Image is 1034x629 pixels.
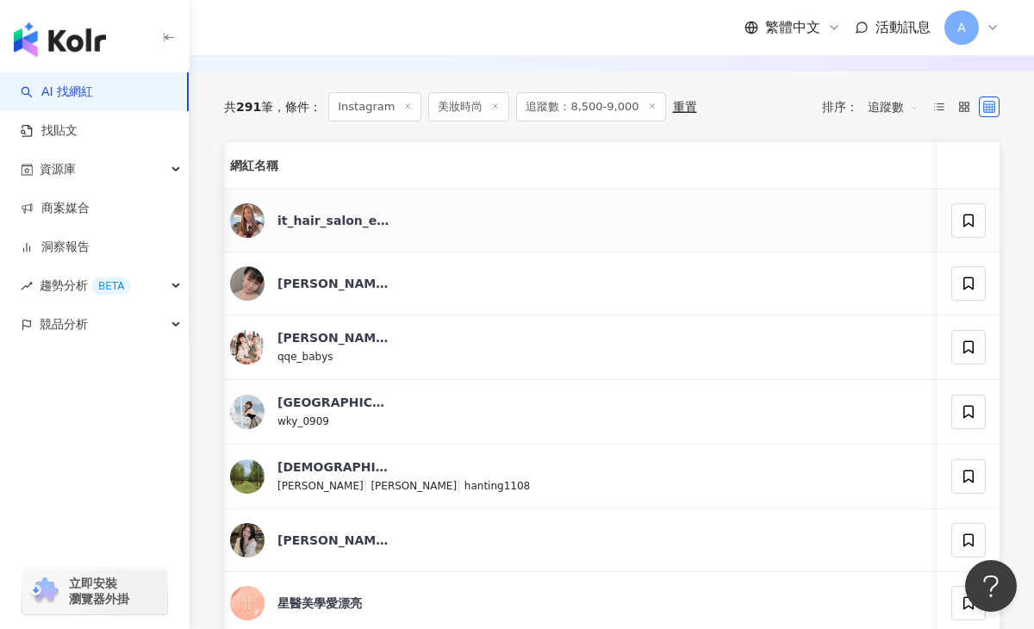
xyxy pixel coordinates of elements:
[765,18,820,37] span: 繁體中文
[230,586,265,620] img: KOL Avatar
[673,100,697,114] div: 重置
[236,100,261,114] span: 291
[230,330,265,364] img: KOL Avatar
[69,576,129,607] span: 立即安裝 瀏覽器外掛
[965,560,1017,612] iframe: Help Scout Beacon - Open
[277,275,389,292] div: [PERSON_NAME]♡｜空軍招募員｜
[21,122,78,140] a: 找貼文
[328,92,421,121] span: Instagram
[457,478,464,492] span: |
[364,478,371,492] span: |
[957,18,966,37] span: A
[21,280,33,292] span: rise
[230,394,926,430] a: KOL Avatar[GEOGRAPHIC_DATA]•貴wky_0909
[230,266,926,301] a: KOL Avatar[PERSON_NAME]♡｜空軍招募員｜
[277,480,364,492] span: [PERSON_NAME]
[277,351,333,363] span: qqe_babys
[868,93,919,121] span: 追蹤數
[277,458,389,476] div: [DEMOGRAPHIC_DATA]系女孩[PERSON_NAME]
[822,93,929,121] div: 排序：
[230,329,926,365] a: KOL Avatar[PERSON_NAME]兒的毛孩們qqe_babys
[28,577,61,605] img: chrome extension
[230,586,926,620] a: KOL Avatar星醫美學愛漂亮
[516,92,665,121] span: 追蹤數：8,500-9,000
[230,458,926,495] a: KOL Avatar[DEMOGRAPHIC_DATA]系女孩[PERSON_NAME][PERSON_NAME]|[PERSON_NAME]|hanting1108
[40,305,88,344] span: 競品分析
[22,568,167,614] a: chrome extension立即安裝 瀏覽器外掛
[875,19,931,35] span: 活動訊息
[277,212,389,229] div: it_hair_salon_ella
[14,22,106,57] img: logo
[224,100,273,114] div: 共 筆
[428,92,509,121] span: 美妝時尚
[40,150,76,189] span: 資源庫
[277,394,389,411] div: [GEOGRAPHIC_DATA]•貴
[230,266,265,301] img: KOL Avatar
[230,203,926,238] a: KOL Avatarit_hair_salon_ella
[277,532,389,549] div: [PERSON_NAME]
[230,523,265,557] img: KOL Avatar
[230,203,265,238] img: KOL Avatar
[230,395,265,429] img: KOL Avatar
[21,200,90,217] a: 商案媒合
[371,480,457,492] span: [PERSON_NAME]
[277,415,329,427] span: wky_0909
[91,277,131,295] div: BETA
[273,100,321,114] span: 條件 ：
[277,595,362,612] div: 星醫美學愛漂亮
[464,480,530,492] span: hanting1108
[230,459,265,494] img: KOL Avatar
[40,266,131,305] span: 趨勢分析
[277,329,389,346] div: [PERSON_NAME]兒的毛孩們
[230,523,926,557] a: KOL Avatar[PERSON_NAME]
[216,142,940,190] th: 網紅名稱
[21,239,90,256] a: 洞察報告
[21,84,93,101] a: searchAI 找網紅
